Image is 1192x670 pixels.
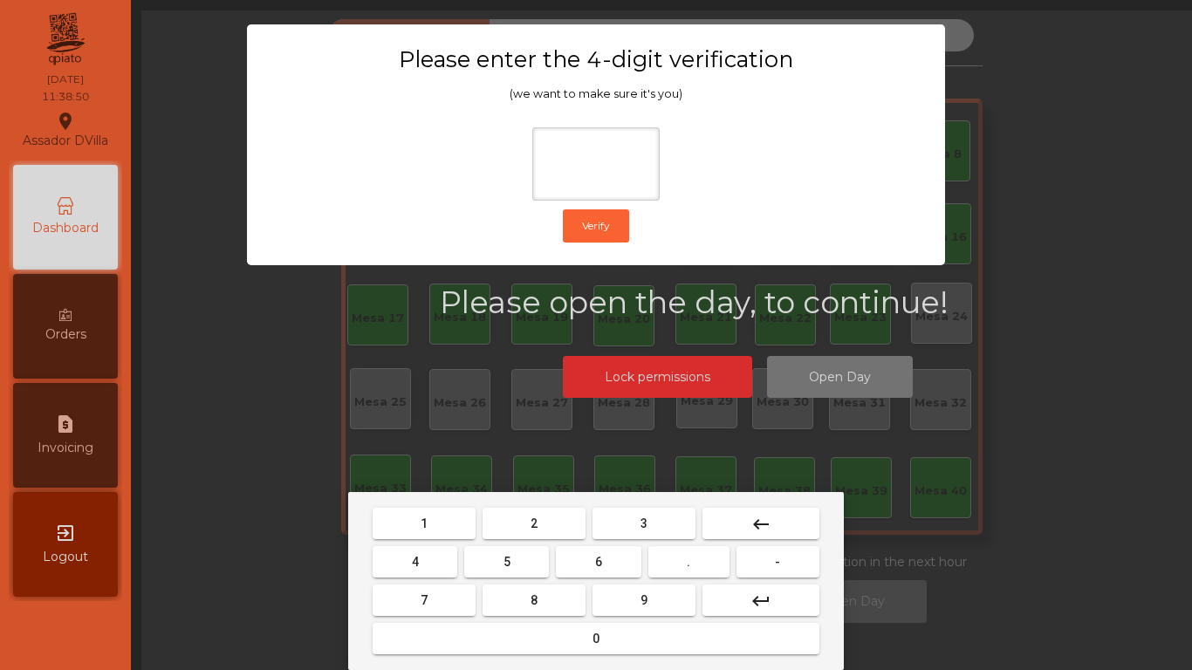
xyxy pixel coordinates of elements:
span: 8 [531,593,538,607]
span: . [687,555,690,569]
span: (we want to make sure it's you) [510,87,682,100]
mat-icon: keyboard_backspace [750,514,771,535]
span: 9 [641,593,647,607]
span: 4 [412,555,419,569]
h3: Please enter the 4-digit verification [281,45,911,73]
span: 5 [504,555,510,569]
span: 6 [595,555,602,569]
span: 1 [421,516,428,530]
span: 0 [593,632,599,646]
span: 2 [531,516,538,530]
span: 7 [421,593,428,607]
span: - [775,555,780,569]
span: 3 [641,516,647,530]
mat-icon: keyboard_return [750,591,771,612]
button: Verify [563,209,629,243]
